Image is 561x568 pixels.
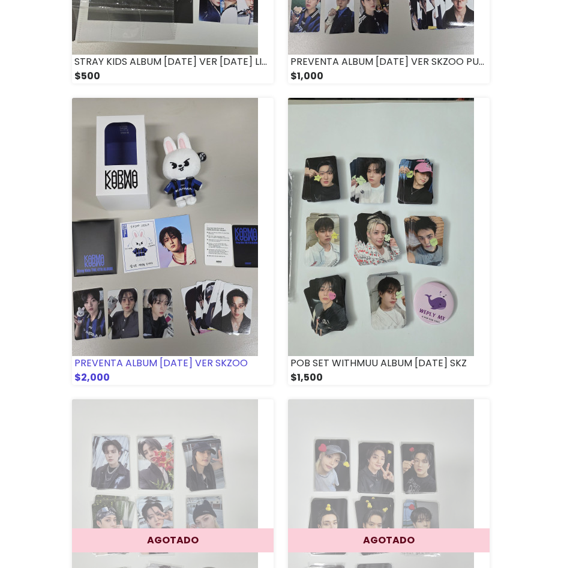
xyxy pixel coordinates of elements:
[72,69,274,83] div: $500
[72,356,274,370] div: PREVENTA ALBUM [DATE] VER SKZOO
[288,98,490,385] a: POB SET WITHMUU ALBUM [DATE] SKZ $1,500
[72,55,274,69] div: STRAY KIDS ALBUM [DATE] VER [DATE] LIMITADO
[288,356,490,370] div: POB SET WITHMUU ALBUM [DATE] SKZ
[288,98,474,356] img: small_1756106322993.jpeg
[72,98,274,385] a: PREVENTA ALBUM [DATE] VER SKZOO $2,000
[288,69,490,83] div: $1,000
[288,370,490,385] div: $1,500
[72,370,274,385] div: $2,000
[72,528,274,552] div: AGOTADO
[288,55,490,69] div: PREVENTA ALBUM [DATE] VER SKZOO PUPPYM O FOXLY O DWAKI
[288,528,490,552] div: AGOTADO
[72,98,258,356] img: small_1756942530281.jpeg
